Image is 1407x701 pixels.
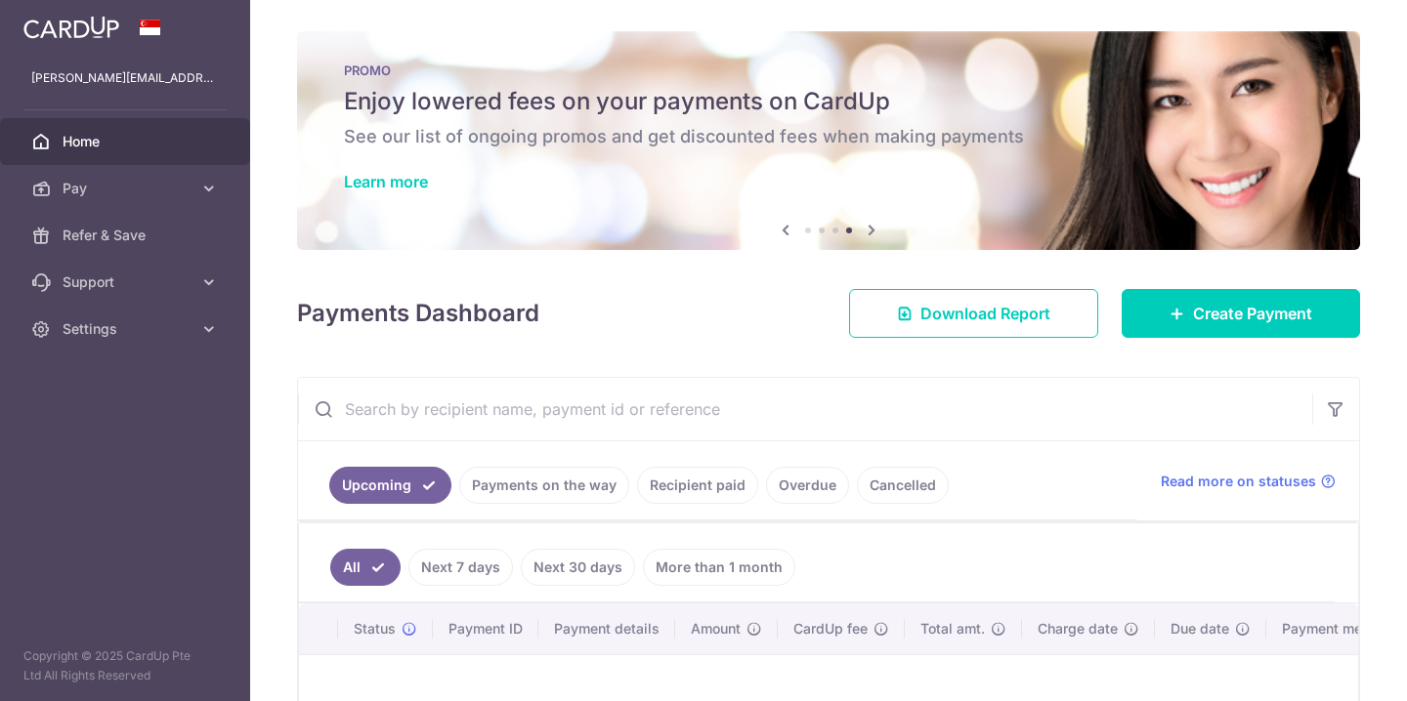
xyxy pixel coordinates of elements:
[63,272,192,292] span: Support
[354,619,396,639] span: Status
[344,125,1313,148] h6: See our list of ongoing promos and get discounted fees when making payments
[857,467,949,504] a: Cancelled
[691,619,741,639] span: Amount
[1171,619,1229,639] span: Due date
[344,172,428,191] a: Learn more
[637,467,758,504] a: Recipient paid
[1193,302,1312,325] span: Create Payment
[297,31,1360,250] img: Latest Promos banner
[63,132,192,151] span: Home
[23,16,119,39] img: CardUp
[31,68,219,88] p: [PERSON_NAME][EMAIL_ADDRESS][DOMAIN_NAME]
[1161,472,1336,491] a: Read more on statuses
[643,549,795,586] a: More than 1 month
[1281,642,1387,691] iframe: Opens a widget where you can find more information
[1122,289,1360,338] a: Create Payment
[793,619,868,639] span: CardUp fee
[849,289,1098,338] a: Download Report
[63,179,192,198] span: Pay
[538,603,675,654] th: Payment details
[920,619,985,639] span: Total amt.
[766,467,849,504] a: Overdue
[298,378,1312,440] input: Search by recipient name, payment id or reference
[63,319,192,339] span: Settings
[521,549,635,586] a: Next 30 days
[329,467,451,504] a: Upcoming
[63,226,192,245] span: Refer & Save
[920,302,1050,325] span: Download Report
[344,62,1313,78] p: PROMO
[297,296,539,331] h4: Payments Dashboard
[433,603,538,654] th: Payment ID
[1161,472,1316,491] span: Read more on statuses
[459,467,629,504] a: Payments on the way
[1038,619,1118,639] span: Charge date
[330,549,401,586] a: All
[344,86,1313,117] h5: Enjoy lowered fees on your payments on CardUp
[408,549,513,586] a: Next 7 days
